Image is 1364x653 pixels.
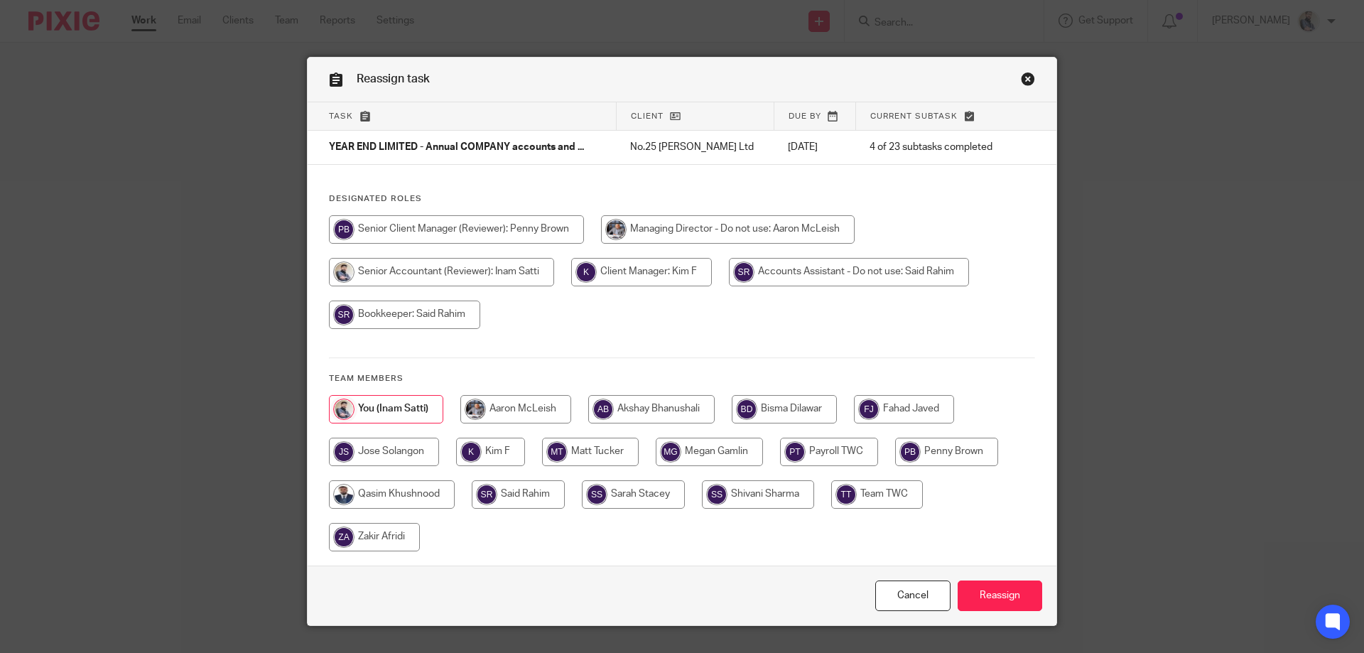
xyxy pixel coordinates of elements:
[329,143,584,153] span: YEAR END LIMITED - Annual COMPANY accounts and ...
[329,193,1035,205] h4: Designated Roles
[1021,72,1035,91] a: Close this dialog window
[357,73,430,85] span: Reassign task
[329,373,1035,384] h4: Team members
[855,131,1012,165] td: 4 of 23 subtasks completed
[329,112,353,120] span: Task
[875,581,951,611] a: Close this dialog window
[789,112,821,120] span: Due by
[958,581,1042,611] input: Reassign
[870,112,958,120] span: Current subtask
[788,140,841,154] p: [DATE]
[631,112,664,120] span: Client
[630,140,759,154] p: No.25 [PERSON_NAME] Ltd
